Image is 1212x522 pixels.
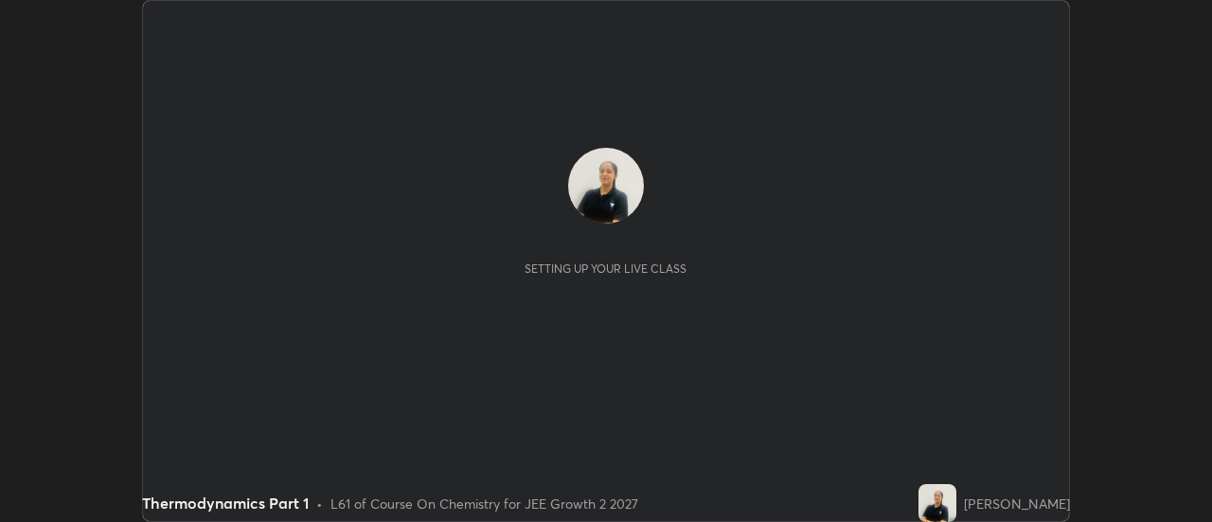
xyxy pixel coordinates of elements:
[568,148,644,224] img: 332d395ef1f14294aa6d42b3991fd35f.jpg
[316,494,323,513] div: •
[918,484,956,522] img: 332d395ef1f14294aa6d42b3991fd35f.jpg
[330,494,638,513] div: L61 of Course On Chemistry for JEE Growth 2 2027
[142,492,309,514] div: Thermodynamics Part 1
[525,261,686,276] div: Setting up your live class
[964,494,1070,513] div: [PERSON_NAME]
